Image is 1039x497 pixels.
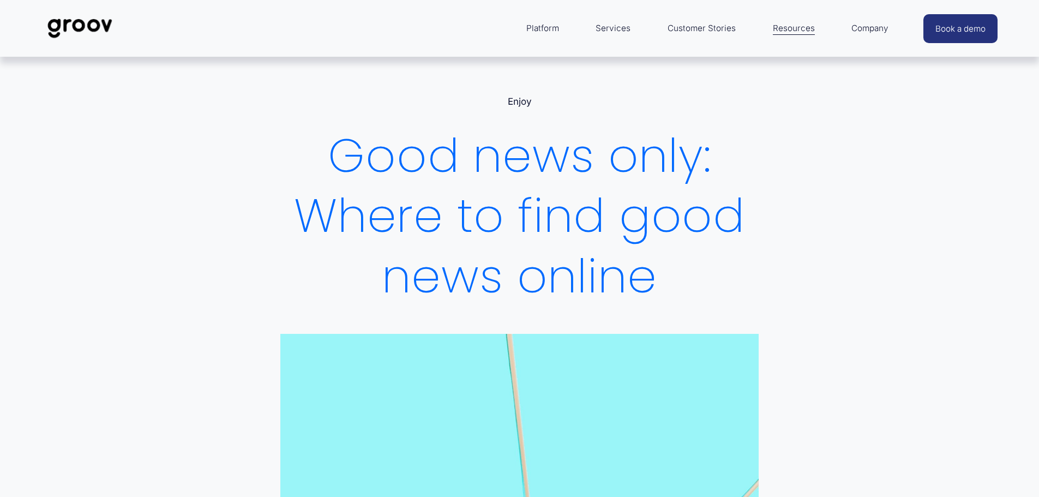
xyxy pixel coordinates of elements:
a: Services [590,15,636,41]
img: Groov | Workplace Science Platform | Unlock Performance | Drive Results [41,10,118,46]
span: Resources [773,21,815,36]
span: Company [851,21,888,36]
a: Enjoy [508,96,532,107]
a: Customer Stories [662,15,741,41]
a: folder dropdown [521,15,564,41]
a: Book a demo [923,14,998,43]
a: folder dropdown [767,15,820,41]
a: folder dropdown [846,15,894,41]
span: Platform [526,21,559,36]
h1: Good news only: Where to find good news online [280,126,758,307]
